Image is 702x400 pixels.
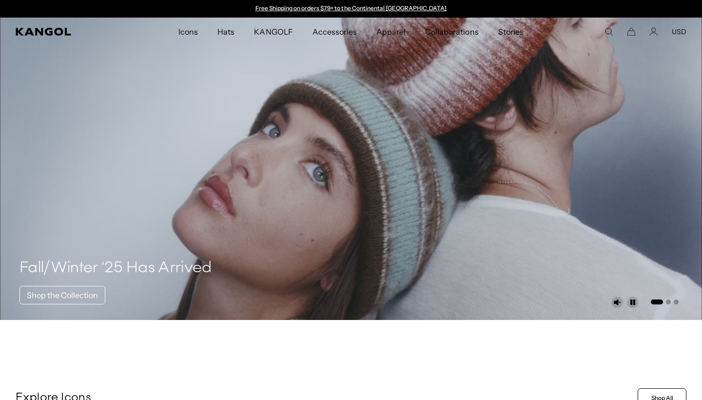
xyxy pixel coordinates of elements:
button: Go to slide 2 [666,300,671,304]
a: Hats [208,18,244,46]
a: Free Shipping on orders $79+ to the Continental [GEOGRAPHIC_DATA] [255,4,447,12]
h4: Fall/Winter ‘25 Has Arrived [19,259,212,278]
span: Hats [217,18,234,46]
div: 1 of 2 [251,5,451,13]
button: Cart [627,27,636,36]
a: Accessories [303,18,367,46]
a: Kangol [16,28,117,36]
button: Go to slide 1 [651,300,663,304]
span: Collaborations [425,18,478,46]
button: Go to slide 3 [674,300,679,304]
a: Collaborations [415,18,488,46]
a: Account [649,27,658,36]
button: USD [672,27,686,36]
span: KANGOLF [254,18,292,46]
a: Icons [169,18,208,46]
div: Announcement [251,5,451,13]
ul: Select a slide to show [650,298,679,305]
a: Apparel [367,18,415,46]
a: KANGOLF [244,18,302,46]
slideshow-component: Announcement bar [251,5,451,13]
summary: Search here [604,27,613,36]
a: Shop the Collection [19,286,105,304]
button: Unmute [611,297,623,308]
button: Pause [627,297,639,308]
span: Apparel [376,18,406,46]
a: Stories [488,18,533,46]
span: Icons [178,18,198,46]
span: Accessories [312,18,357,46]
span: Stories [498,18,524,46]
